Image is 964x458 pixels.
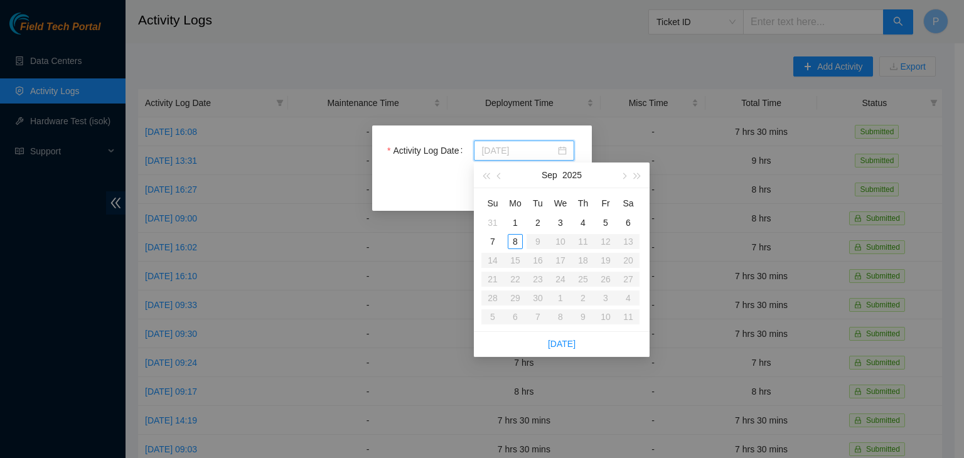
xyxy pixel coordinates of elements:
a: [DATE] [548,339,576,349]
td: 2025-09-06 [617,213,640,232]
th: Su [481,193,504,213]
div: 6 [621,215,636,230]
label: Activity Log Date [387,141,468,161]
div: 3 [553,215,568,230]
td: 2025-09-07 [481,232,504,251]
div: 1 [508,215,523,230]
button: Sep [542,162,557,188]
div: 4 [576,215,591,230]
th: Tu [527,193,549,213]
td: 2025-09-05 [594,213,617,232]
th: Sa [617,193,640,213]
th: Th [572,193,594,213]
div: 8 [508,234,523,249]
div: 31 [485,215,500,230]
td: 2025-09-04 [572,213,594,232]
div: 5 [598,215,613,230]
td: 2025-09-02 [527,213,549,232]
th: Fr [594,193,617,213]
td: 2025-09-08 [504,232,527,251]
th: Mo [504,193,527,213]
button: 2025 [562,162,582,188]
td: 2025-08-31 [481,213,504,232]
th: We [549,193,572,213]
div: 7 [485,234,500,249]
td: 2025-09-03 [549,213,572,232]
div: 2 [530,215,545,230]
input: Activity Log Date [481,144,555,157]
td: 2025-09-01 [504,213,527,232]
